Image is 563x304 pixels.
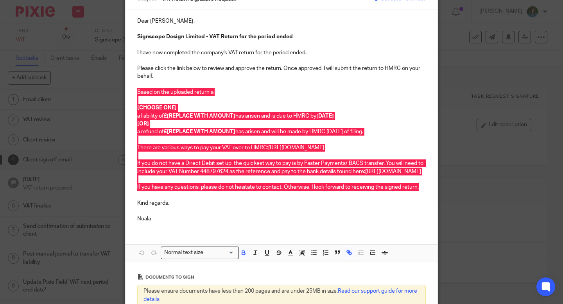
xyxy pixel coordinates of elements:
[163,249,205,257] span: Normal text size
[137,112,426,120] p: a liability of has arisen and is due to HMRC by
[137,121,149,127] strong: [OR]
[365,169,421,174] a: [URL][DOMAIN_NAME]
[161,247,239,259] div: Search for option
[137,159,426,175] p: If you do not have a Direct Debit set up, the quickest way to pay is by Faster Payments/ BACS tra...
[137,105,177,111] strong: [CHOOSE ONE]
[137,88,426,96] p: Based on the uploaded return a
[145,275,194,279] span: Documents to sign
[316,113,334,119] strong: [DATE]
[137,128,426,136] p: a refund of has arisen and will be made by HMRC [DATE] of filing.
[137,215,426,223] p: Nuala
[137,183,426,191] p: If you have any questions, please do not hesitate to contact. Otherwise, I look forward to receiv...
[137,199,426,207] p: Kind regards,
[164,113,235,119] strong: £[REPLACE WITH AMOUNT]
[137,64,426,80] p: Please click the link below to review and approve the return. Once approved, I will submit the re...
[206,249,234,257] input: Search for option
[137,144,426,152] p: There are various ways to pay your VAT over to HMRC:
[143,288,417,302] a: Read our support guide for more details
[268,145,324,150] a: [URL][DOMAIN_NAME]
[164,129,235,134] strong: £[REPLACE WITH AMOUNT]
